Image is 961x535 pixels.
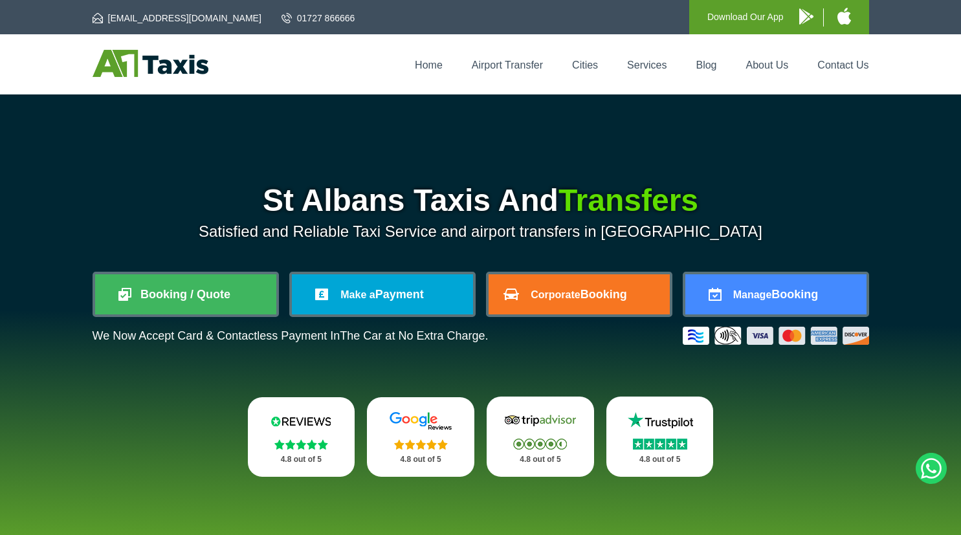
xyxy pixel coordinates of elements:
img: Tripadvisor [502,411,579,430]
h1: St Albans Taxis And [93,185,869,216]
a: Reviews.io Stars 4.8 out of 5 [248,397,355,477]
a: [EMAIL_ADDRESS][DOMAIN_NAME] [93,12,261,25]
p: Download Our App [707,9,784,25]
img: Stars [274,439,328,450]
a: Services [627,60,667,71]
a: Airport Transfer [472,60,543,71]
a: Home [415,60,443,71]
p: Satisfied and Reliable Taxi Service and airport transfers in [GEOGRAPHIC_DATA] [93,223,869,241]
a: Trustpilot Stars 4.8 out of 5 [606,397,714,477]
img: A1 Taxis St Albans LTD [93,50,208,77]
span: Make a [340,289,375,300]
a: Blog [696,60,716,71]
img: Stars [633,439,687,450]
img: Trustpilot [621,411,699,430]
p: 4.8 out of 5 [501,452,580,468]
span: Corporate [531,289,580,300]
img: Stars [513,439,567,450]
img: Stars [394,439,448,450]
p: 4.8 out of 5 [262,452,341,468]
a: CorporateBooking [489,274,670,314]
img: Google [382,411,459,431]
a: Booking / Quote [95,274,276,314]
a: Google Stars 4.8 out of 5 [367,397,474,477]
img: A1 Taxis iPhone App [837,8,851,25]
span: The Car at No Extra Charge. [340,329,488,342]
p: 4.8 out of 5 [621,452,700,468]
a: Contact Us [817,60,868,71]
a: Tripadvisor Stars 4.8 out of 5 [487,397,594,477]
p: We Now Accept Card & Contactless Payment In [93,329,489,343]
img: Credit And Debit Cards [683,327,869,345]
p: 4.8 out of 5 [381,452,460,468]
span: Transfers [558,183,698,217]
a: ManageBooking [685,274,867,314]
span: Manage [733,289,772,300]
a: Cities [572,60,598,71]
a: Make aPayment [292,274,473,314]
a: About Us [746,60,789,71]
img: Reviews.io [262,411,340,431]
a: 01727 866666 [282,12,355,25]
img: A1 Taxis Android App [799,8,813,25]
